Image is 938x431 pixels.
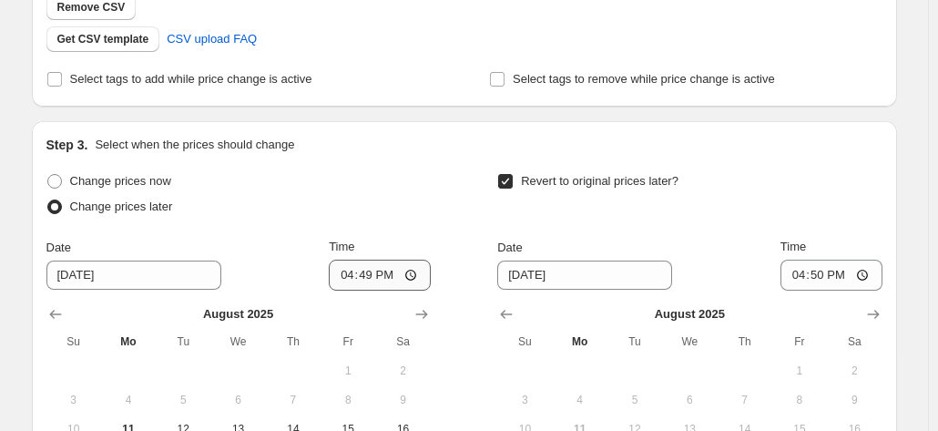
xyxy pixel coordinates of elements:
input: 8/11/2025 [497,261,672,290]
button: Monday August 4 2025 [553,385,607,415]
th: Sunday [497,327,552,356]
span: 7 [724,393,764,407]
span: 2 [834,364,874,378]
th: Monday [553,327,607,356]
span: Change prices later [70,200,173,213]
span: Date [46,241,71,254]
input: 12:00 [329,260,431,291]
span: Sa [382,334,423,349]
th: Tuesday [607,327,662,356]
span: Tu [615,334,655,349]
span: 3 [54,393,94,407]
span: 5 [615,393,655,407]
button: Wednesday August 6 2025 [662,385,717,415]
span: 7 [273,393,313,407]
span: 9 [834,393,874,407]
span: Sa [834,334,874,349]
button: Saturday August 2 2025 [827,356,882,385]
span: 6 [218,393,258,407]
h2: Step 3. [46,136,88,154]
a: CSV upload FAQ [156,25,268,54]
span: Tu [163,334,203,349]
th: Friday [321,327,375,356]
span: Time [780,240,806,253]
button: Thursday August 7 2025 [266,385,321,415]
span: Date [497,241,522,254]
button: Tuesday August 5 2025 [156,385,210,415]
span: Fr [328,334,368,349]
p: Select when the prices should change [95,136,294,154]
span: CSV upload FAQ [167,30,257,48]
span: Select tags to add while price change is active [70,72,312,86]
input: 8/11/2025 [46,261,221,290]
span: Time [329,240,354,253]
span: Get CSV template [57,32,149,46]
button: Get CSV template [46,26,160,52]
span: Mo [560,334,600,349]
th: Thursday [717,327,771,356]
button: Saturday August 2 2025 [375,356,430,385]
span: 1 [780,364,820,378]
span: 2 [382,364,423,378]
span: We [218,334,258,349]
th: Saturday [827,327,882,356]
span: Su [54,334,94,349]
th: Friday [772,327,827,356]
button: Saturday August 9 2025 [827,385,882,415]
button: Friday August 1 2025 [772,356,827,385]
span: Th [724,334,764,349]
th: Wednesday [210,327,265,356]
button: Saturday August 9 2025 [375,385,430,415]
span: Mo [108,334,148,349]
button: Show previous month, July 2025 [494,302,519,327]
span: Fr [780,334,820,349]
span: Th [273,334,313,349]
button: Show previous month, July 2025 [43,302,68,327]
th: Monday [101,327,156,356]
button: Thursday August 7 2025 [717,385,771,415]
span: 5 [163,393,203,407]
button: Wednesday August 6 2025 [210,385,265,415]
th: Wednesday [662,327,717,356]
th: Tuesday [156,327,210,356]
th: Thursday [266,327,321,356]
button: Show next month, September 2025 [409,302,434,327]
input: 12:00 [780,260,882,291]
span: Change prices now [70,174,171,188]
span: 4 [108,393,148,407]
th: Sunday [46,327,101,356]
span: 4 [560,393,600,407]
button: Friday August 1 2025 [321,356,375,385]
span: 9 [382,393,423,407]
span: 8 [780,393,820,407]
span: 6 [669,393,709,407]
button: Sunday August 3 2025 [497,385,552,415]
button: Show next month, September 2025 [861,302,886,327]
button: Tuesday August 5 2025 [607,385,662,415]
span: Revert to original prices later? [521,174,678,188]
span: 3 [505,393,545,407]
span: 1 [328,364,368,378]
button: Sunday August 3 2025 [46,385,101,415]
span: Su [505,334,545,349]
th: Saturday [375,327,430,356]
button: Monday August 4 2025 [101,385,156,415]
span: We [669,334,709,349]
button: Friday August 8 2025 [772,385,827,415]
span: 8 [328,393,368,407]
button: Friday August 8 2025 [321,385,375,415]
span: Select tags to remove while price change is active [513,72,775,86]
